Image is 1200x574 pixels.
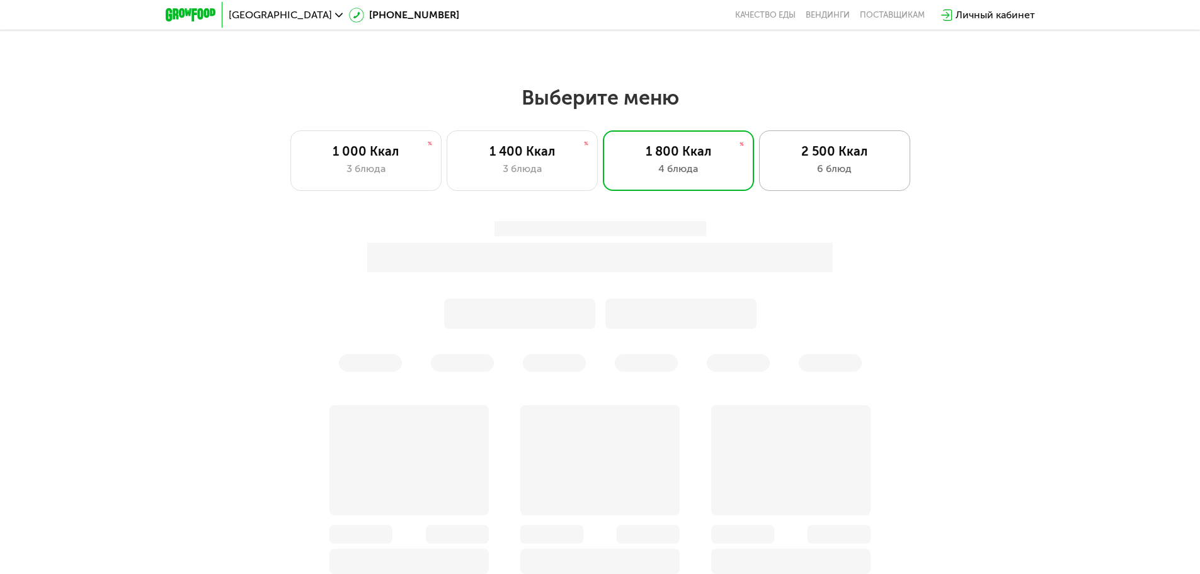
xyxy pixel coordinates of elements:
[806,10,850,20] a: Вендинги
[772,161,897,176] div: 6 блюд
[40,85,1160,110] h2: Выберите меню
[460,161,585,176] div: 3 блюда
[616,144,741,159] div: 1 800 Ккал
[304,161,428,176] div: 3 блюда
[460,144,585,159] div: 1 400 Ккал
[735,10,796,20] a: Качество еды
[860,10,925,20] div: поставщикам
[304,144,428,159] div: 1 000 Ккал
[956,8,1035,23] div: Личный кабинет
[349,8,459,23] a: [PHONE_NUMBER]
[772,144,897,159] div: 2 500 Ккал
[616,161,741,176] div: 4 блюда
[229,10,332,20] span: [GEOGRAPHIC_DATA]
